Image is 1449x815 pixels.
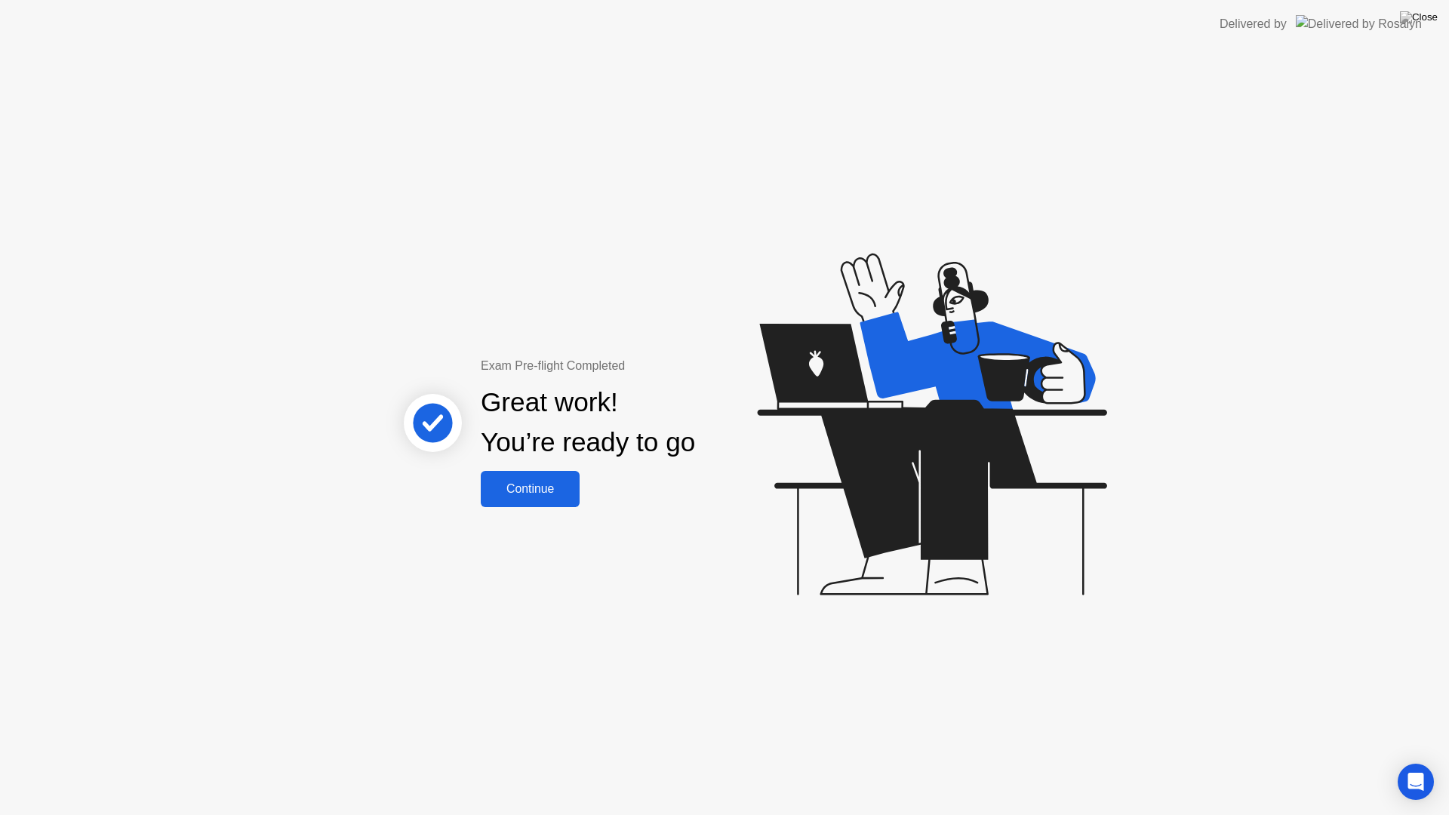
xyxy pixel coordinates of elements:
button: Continue [481,471,580,507]
img: Delivered by Rosalyn [1296,15,1422,32]
div: Continue [485,482,575,496]
img: Close [1400,11,1438,23]
div: Exam Pre-flight Completed [481,357,792,375]
div: Delivered by [1220,15,1287,33]
div: Open Intercom Messenger [1398,764,1434,800]
div: Great work! You’re ready to go [481,383,695,463]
